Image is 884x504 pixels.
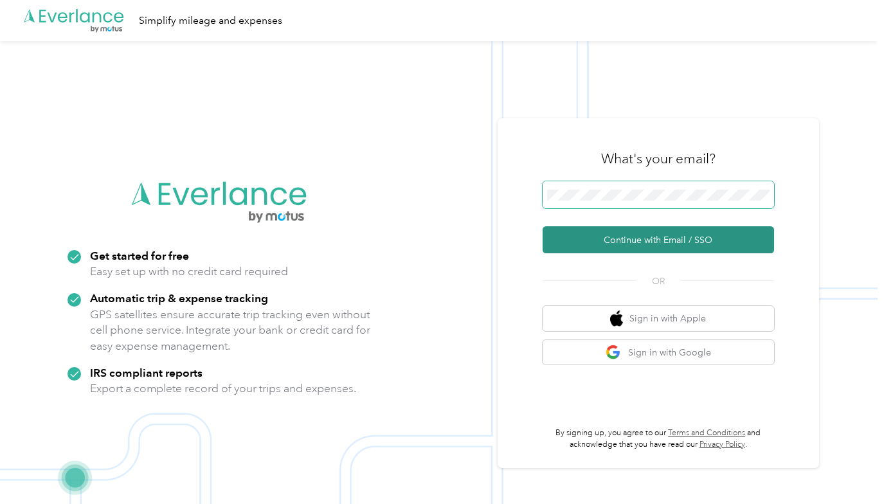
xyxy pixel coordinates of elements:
[699,440,745,449] a: Privacy Policy
[543,226,774,253] button: Continue with Email / SSO
[606,345,622,361] img: google logo
[636,274,681,288] span: OR
[543,306,774,331] button: apple logoSign in with Apple
[90,381,356,397] p: Export a complete record of your trips and expenses.
[90,249,189,262] strong: Get started for free
[668,428,745,438] a: Terms and Conditions
[90,366,203,379] strong: IRS compliant reports
[90,291,268,305] strong: Automatic trip & expense tracking
[610,310,623,327] img: apple logo
[90,307,371,354] p: GPS satellites ensure accurate trip tracking even without cell phone service. Integrate your bank...
[543,428,774,450] p: By signing up, you agree to our and acknowledge that you have read our .
[90,264,288,280] p: Easy set up with no credit card required
[139,13,282,29] div: Simplify mileage and expenses
[543,340,774,365] button: google logoSign in with Google
[601,150,716,168] h3: What's your email?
